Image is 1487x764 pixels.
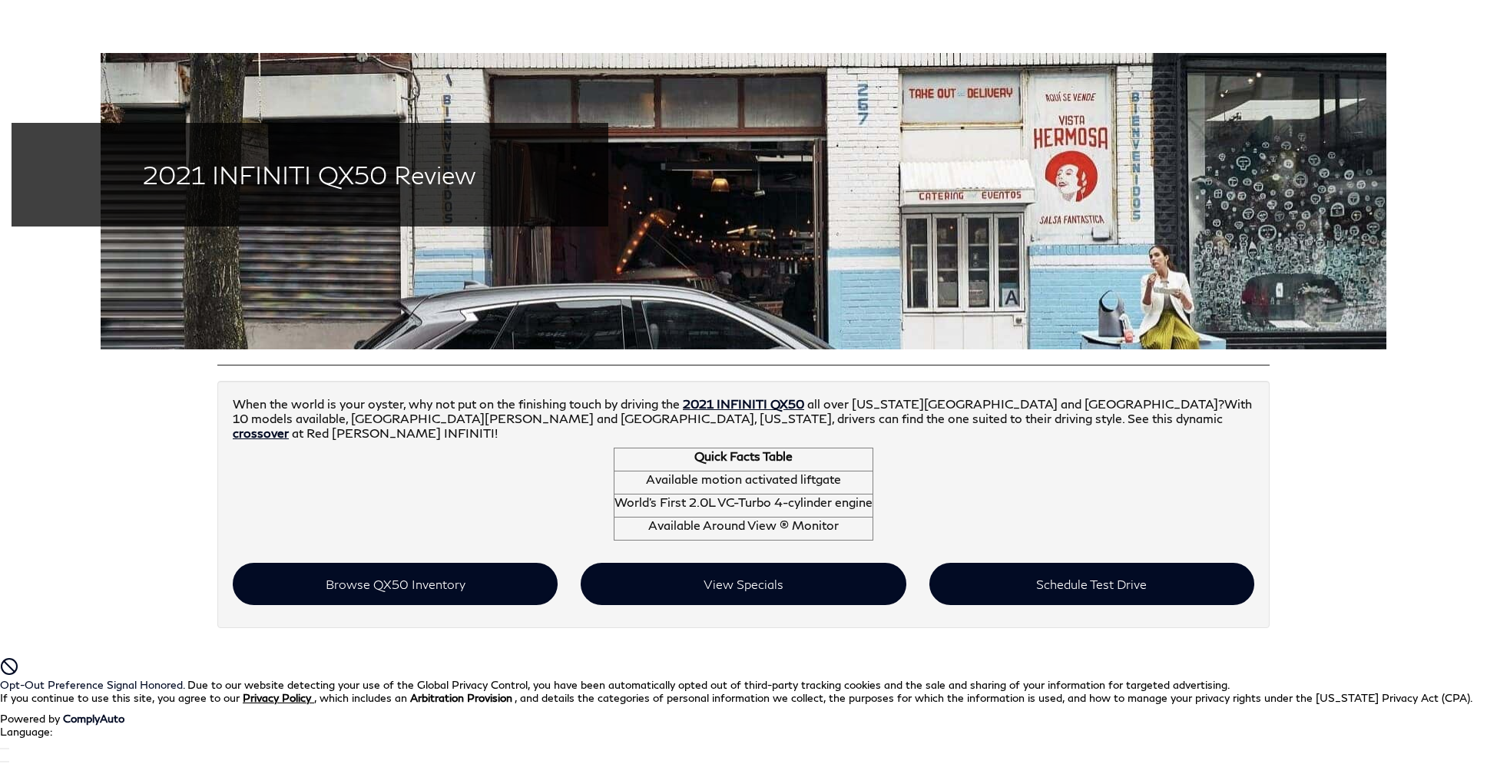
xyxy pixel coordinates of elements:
a: Privacy Policy [243,691,314,704]
a: Browse QX50 Inventory [233,563,558,605]
p: World’s First 2.0L VC-Turbo 4-cylinder engine [614,494,873,509]
a: 2021 INFINITI QX50 [683,396,804,411]
p: Available Around View ® Monitor [614,518,873,532]
a: crossover [233,425,289,440]
a: ComplyAuto [63,712,124,725]
p: Available motion activated liftgate [614,471,873,486]
a: View Specials [581,563,906,605]
u: Privacy Policy [243,691,311,704]
h2: 2021 INFINITI QX50 Review [35,161,585,188]
strong: Arbitration Provision [410,691,512,704]
p: When the world is your oyster, why not put on the finishing touch by driving the all over [US_STA... [233,396,1254,440]
a: Schedule Test Drive [929,563,1254,605]
strong: Quick Facts Table [694,448,793,463]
